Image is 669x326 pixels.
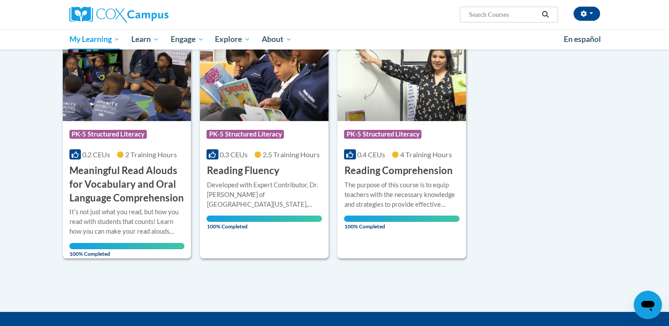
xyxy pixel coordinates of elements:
span: PK-5 Structured Literacy [344,130,421,139]
span: 0.4 CEUs [357,150,385,159]
div: Your progress [206,216,322,222]
img: Course Logo [200,31,329,121]
a: Cox Campus [69,7,237,23]
span: 2.5 Training Hours [263,150,320,159]
div: The purpose of this course is to equip teachers with the necessary knowledge and strategies to pr... [344,180,459,209]
img: Course Logo [63,31,191,121]
a: About [256,29,298,49]
a: My Learning [64,29,126,49]
a: En español [558,30,607,49]
div: Your progress [344,216,459,222]
div: Main menu [56,29,613,49]
span: 100% Completed [344,216,459,230]
span: 100% Completed [206,216,322,230]
h3: Meaningful Read Alouds for Vocabulary and Oral Language Comprehension [69,164,185,205]
div: Developed with Expert Contributor, Dr. [PERSON_NAME] of [GEOGRAPHIC_DATA][US_STATE], [GEOGRAPHIC_... [206,180,322,209]
h3: Reading Fluency [206,164,279,178]
input: Search Courses [468,9,539,20]
button: Account Settings [573,7,600,21]
span: Learn [131,34,159,45]
h3: Reading Comprehension [344,164,452,178]
a: Learn [126,29,165,49]
iframe: Button to launch messaging window [634,291,662,319]
img: Course Logo [337,31,466,121]
span: 4 Training Hours [400,150,452,159]
a: Engage [165,29,210,49]
a: Course LogoPK-5 Structured Literacy0.3 CEUs2.5 Training Hours Reading FluencyDeveloped with Exper... [200,31,329,258]
span: 100% Completed [69,243,185,257]
a: Course LogoPK-5 Structured Literacy0.4 CEUs4 Training Hours Reading ComprehensionThe purpose of t... [337,31,466,258]
span: PK-5 Structured Literacy [206,130,284,139]
span: Explore [215,34,250,45]
div: Your progress [69,243,185,249]
span: About [262,34,292,45]
span: 0.3 CEUs [220,150,248,159]
span: En español [564,34,601,44]
a: Explore [209,29,256,49]
a: Course LogoPK-5 Structured Literacy0.2 CEUs2 Training Hours Meaningful Read Alouds for Vocabulary... [63,31,191,258]
span: Engage [171,34,204,45]
img: Cox Campus [69,7,168,23]
div: Itʹs not just what you read, but how you read with students that counts! Learn how you can make y... [69,207,185,236]
span: PK-5 Structured Literacy [69,130,147,139]
button: Search [539,9,552,20]
span: My Learning [69,34,120,45]
span: 0.2 CEUs [82,150,110,159]
span: 2 Training Hours [125,150,177,159]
